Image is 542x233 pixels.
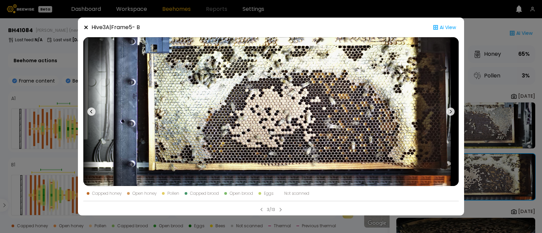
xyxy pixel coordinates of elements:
[430,23,459,32] div: Ai View
[132,191,157,195] div: Open honey
[284,191,309,195] div: Not scanned
[230,191,253,195] div: Open brood
[83,37,459,186] img: 20250806_153715-a-1671.95-back-41084-AAXCHAXC.jpg
[167,191,179,195] div: Pollen
[91,23,140,31] div: Hive 3 A |
[132,23,140,31] span: - B
[267,207,275,213] div: 3/13
[264,191,273,195] div: Eggs
[190,191,219,195] div: Capped brood
[111,23,132,31] strong: Frame 5
[92,191,122,195] div: Capped honey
